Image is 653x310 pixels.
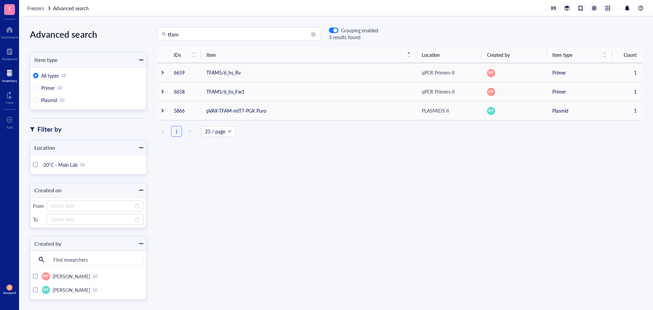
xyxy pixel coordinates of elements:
input: Select date [51,216,133,223]
span: Item [206,51,403,59]
td: TFAM5/6_hs_Fw1 [201,82,416,101]
span: 25 / page [205,126,231,136]
span: Plasmid [41,97,57,103]
th: Created by [482,47,547,63]
div: Notebook [2,57,17,61]
div: Created on [30,185,62,195]
span: -20˚C - Main Lab [42,161,78,168]
div: Created by [30,239,61,248]
button: left [157,126,168,137]
span: MY [488,70,494,76]
th: Item [201,47,416,63]
span: [PERSON_NAME] [53,287,90,293]
th: IDs [168,47,201,63]
td: Primer [547,63,612,82]
div: PLASMIDS II [422,107,449,114]
a: Notebook [2,46,17,61]
span: IDs [174,51,187,59]
li: Next Page [185,126,196,137]
span: Freezers [27,5,44,12]
div: Grouping enabled [341,27,378,33]
div: (3) [80,162,85,167]
input: Select date [51,202,133,210]
td: 1 [612,101,642,120]
td: pVAX-TFAM-mtT7-PGK Puro [201,101,416,120]
span: left [161,129,165,133]
div: Location [30,143,55,152]
span: Item type [552,51,599,59]
th: Location [416,47,482,63]
div: (2) [93,274,97,279]
span: MT [488,108,493,113]
td: 6658 [168,82,201,101]
a: Advanced search [53,4,90,12]
th: Item type [547,47,612,63]
div: Item type [30,55,58,65]
td: 6659 [168,63,201,82]
span: right [188,129,192,133]
div: (1) [60,97,64,103]
div: Add [6,125,13,129]
div: To [33,216,44,223]
a: Freezers [27,4,52,12]
td: 5866 [168,101,201,120]
span: MY [488,89,494,94]
span: T [8,4,11,13]
div: (3) [62,73,66,78]
div: qPCR Primers-II [422,88,455,95]
td: Plasmid [547,101,612,120]
div: Dashboard [1,35,18,39]
div: qPCR Primers-II [422,69,455,76]
span: ST [8,286,11,290]
div: Page Size [201,126,235,137]
span: All types [41,72,59,79]
div: Inventory [2,79,17,83]
button: right [185,126,196,137]
div: Core [6,100,13,104]
span: Primer [41,84,55,91]
div: Account [3,291,16,295]
td: Primer [547,82,612,101]
a: 1 [171,126,182,136]
div: Advanced search [30,27,147,42]
div: (1) [93,287,97,293]
td: 1 [612,82,642,101]
div: (2) [57,85,62,91]
th: Count [612,47,642,63]
div: 3 results found [329,33,378,41]
span: MT [43,287,48,292]
li: Previous Page [157,126,168,137]
td: TFAM5/6_hs_Rv [201,63,416,82]
div: From [33,203,44,209]
span: MY [43,274,49,279]
a: Core [6,89,13,104]
div: Filter by [37,125,62,134]
td: 1 [612,63,642,82]
span: [PERSON_NAME] [53,273,90,280]
a: Dashboard [1,24,18,39]
a: Inventory [2,68,17,83]
li: 1 [171,126,182,137]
